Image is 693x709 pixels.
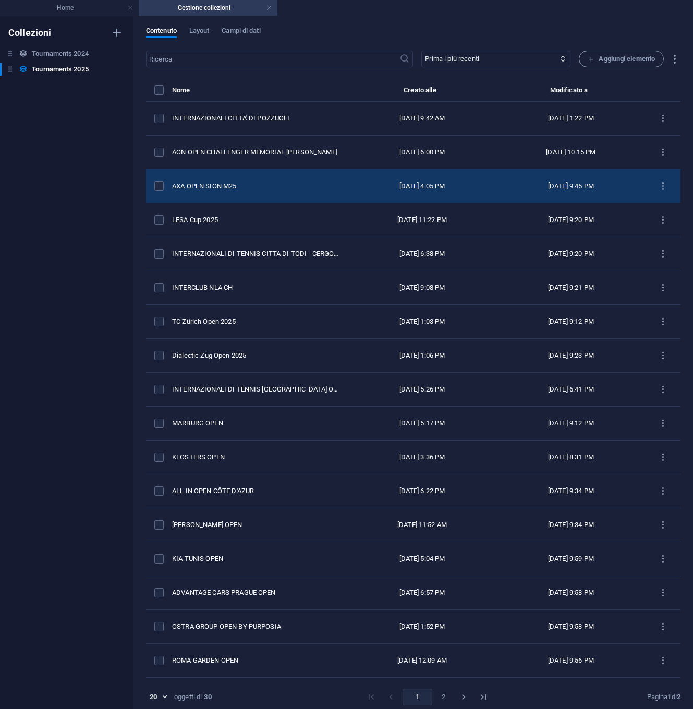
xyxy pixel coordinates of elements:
[172,453,339,462] div: KLOSTERS OPEN
[588,53,655,65] span: Aggiungi elemento
[356,385,488,394] div: [DATE] 5:26 PM
[356,554,488,564] div: [DATE] 5:04 PM
[172,249,339,259] div: INTERNAZIONALI DI TENNIS CITTA DI TODI - CERGO TENNIS CUP
[172,351,339,360] div: Dialectic Zug Open 2025
[172,385,339,394] div: INTERNAZIONALI DI TENNIS SAN MARINO OPEN
[505,181,637,191] div: [DATE] 9:45 PM
[356,486,488,496] div: [DATE] 6:22 PM
[505,249,637,259] div: [DATE] 9:20 PM
[455,689,472,705] button: Go to next page
[505,148,637,157] div: [DATE] 10:15 PM
[32,63,89,76] h6: Tournaments 2025
[172,181,339,191] div: AXA OPEN SION M25
[356,351,488,360] div: [DATE] 1:06 PM
[204,692,211,702] strong: 30
[403,689,432,705] button: page 1
[475,689,492,705] button: Go to last page
[505,622,637,631] div: [DATE] 9:58 PM
[172,588,339,597] div: ADVANTAGE CARS PRAGUE OPEN
[348,84,496,102] th: Creato alle
[356,317,488,326] div: [DATE] 1:03 PM
[222,25,260,39] span: Campi di dati
[356,588,488,597] div: [DATE] 6:57 PM
[579,51,664,67] button: Aggiungi elemento
[505,317,637,326] div: [DATE] 9:12 PM
[172,554,339,564] div: KIA TUNIS OPEN
[647,692,680,702] div: Pagina di
[505,588,637,597] div: [DATE] 9:58 PM
[139,2,277,14] h4: Gestione collezioni
[505,656,637,665] div: [DATE] 9:56 PM
[505,283,637,292] div: [DATE] 9:21 PM
[505,520,637,530] div: [DATE] 9:34 PM
[356,181,488,191] div: [DATE] 4:05 PM
[356,148,488,157] div: [DATE] 6:00 PM
[189,25,210,39] span: Layout
[146,51,399,67] input: Ricerca
[146,25,177,39] span: Contenuto
[356,215,488,225] div: [DATE] 11:22 PM
[496,84,645,102] th: Modificato a
[505,486,637,496] div: [DATE] 9:34 PM
[146,692,170,702] div: 20
[172,486,339,496] div: ALL IN OPEN CÔTE D'AZUR
[172,520,339,530] div: [PERSON_NAME] OPEN
[172,622,339,631] div: OSTRA GROUP OPEN BY PURPOSIA
[174,692,202,702] div: oggetti di
[505,453,637,462] div: [DATE] 8:31 PM
[356,249,488,259] div: [DATE] 6:38 PM
[32,47,89,60] h6: Tournaments 2024
[172,419,339,428] div: MARBURG OPEN
[677,693,680,701] strong: 2
[435,689,452,705] button: Go to page 2
[172,114,339,123] div: INTERNAZIONALI CITTA' DI POZZUOLI
[356,283,488,292] div: [DATE] 9:08 PM
[505,419,637,428] div: [DATE] 9:12 PM
[172,317,339,326] div: TC Zürich Open 2025
[356,520,488,530] div: [DATE] 11:52 AM
[172,84,348,102] th: Nome
[8,27,51,39] h6: Collezioni
[505,114,637,123] div: [DATE] 1:22 PM
[356,622,488,631] div: [DATE] 1:52 PM
[361,689,493,705] nav: pagination navigation
[505,215,637,225] div: [DATE] 9:20 PM
[172,283,339,292] div: INTERCLUB NLA CH
[667,693,671,701] strong: 1
[172,656,339,665] div: ROMA GARDEN OPEN
[505,351,637,360] div: [DATE] 9:23 PM
[356,656,488,665] div: [DATE] 12:09 AM
[505,554,637,564] div: [DATE] 9:59 PM
[111,27,123,39] i: Crea nuova collezione
[356,114,488,123] div: [DATE] 9:42 AM
[356,453,488,462] div: [DATE] 3:36 PM
[172,148,339,157] div: AON OPEN CHALLENGER MEMORIAL GIORGIO MESSINA
[172,215,339,225] div: LESA Cup 2025
[356,419,488,428] div: [DATE] 5:17 PM
[505,385,637,394] div: [DATE] 6:41 PM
